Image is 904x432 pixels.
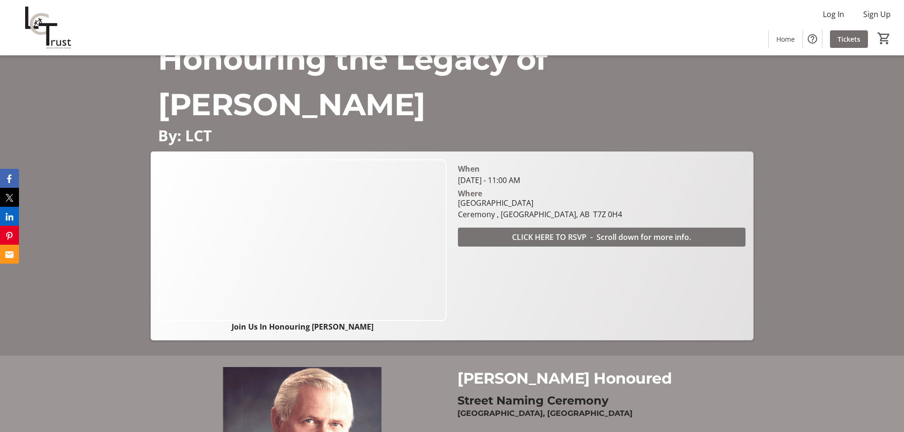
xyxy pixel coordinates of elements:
[458,163,480,175] div: When
[158,82,746,127] p: [PERSON_NAME]
[158,36,746,82] p: Honouring the Legacy of
[457,369,671,387] span: [PERSON_NAME] Honoured
[815,7,852,22] button: Log In
[830,30,868,48] a: Tickets
[457,394,608,407] strong: Street Naming Ceremony
[856,7,898,22] button: Sign Up
[458,190,482,197] div: Where
[457,409,633,418] strong: [GEOGRAPHIC_DATA], [GEOGRAPHIC_DATA]
[876,30,893,47] button: Cart
[776,34,795,44] span: Home
[803,29,822,48] button: Help
[458,197,622,209] div: [GEOGRAPHIC_DATA]
[458,175,746,186] div: [DATE] - 11:00 AM
[823,9,844,20] span: Log In
[769,30,802,48] a: Home
[458,228,746,247] button: CLICK HERE TO RSVP - Scroll down for more info.
[838,34,860,44] span: Tickets
[232,322,373,332] strong: Join Us In Honouring [PERSON_NAME]
[512,231,691,243] span: CLICK HERE TO RSVP - Scroll down for more info.
[458,209,622,220] div: Ceremony , [GEOGRAPHIC_DATA], AB T7Z 0H4
[158,127,746,144] p: By: LCT
[158,159,446,321] img: Campaign CTA Media Photo
[863,9,891,20] span: Sign Up
[6,4,90,51] img: LCT's Logo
